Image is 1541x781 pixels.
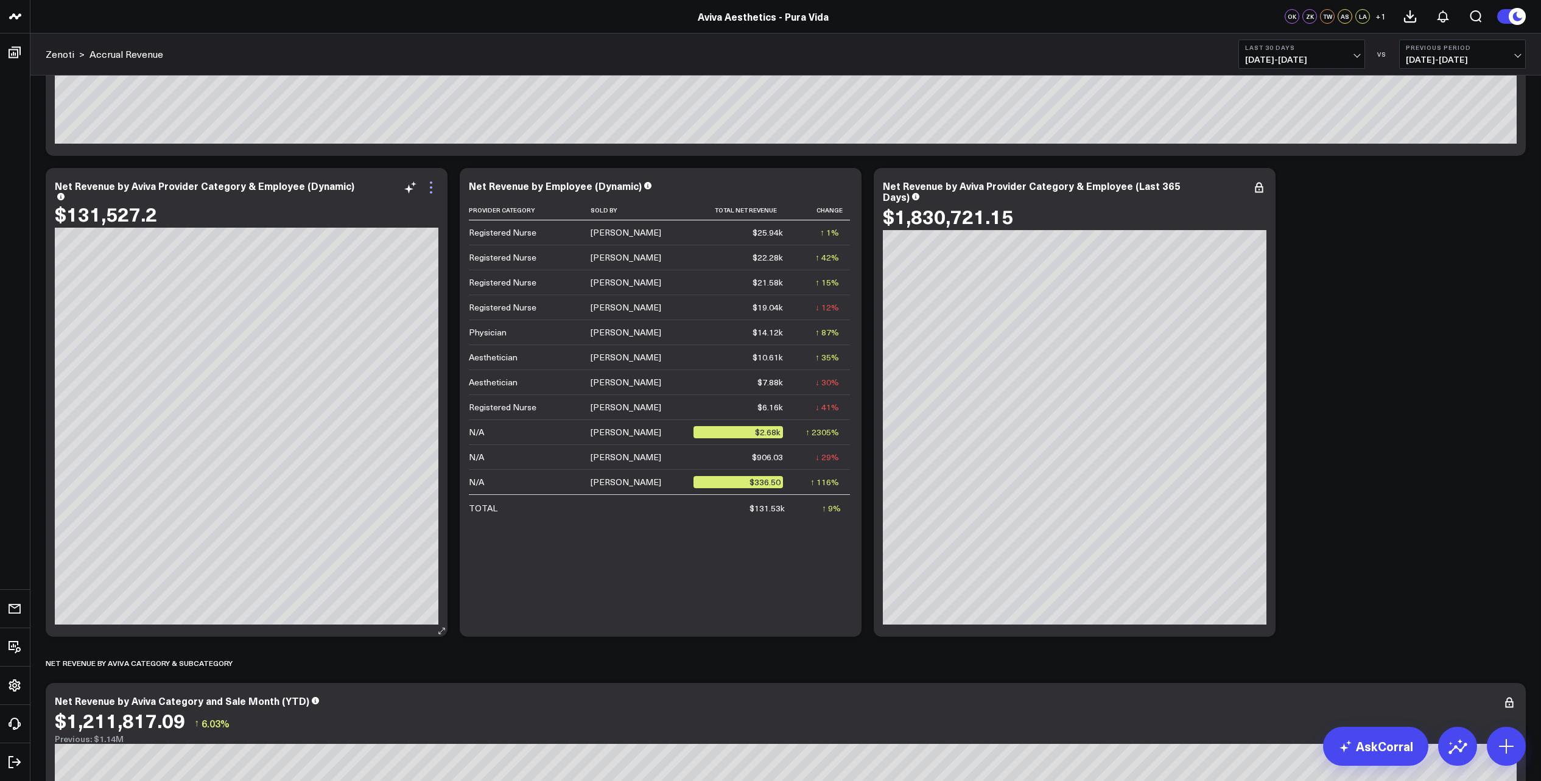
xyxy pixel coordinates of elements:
div: $1,211,817.09 [55,709,185,731]
th: Change [794,200,850,220]
div: [PERSON_NAME] [591,251,661,264]
div: Registered Nurse [469,276,536,289]
div: $1,830,721.15 [883,205,1013,227]
div: $7.88k [757,376,783,388]
button: +1 [1373,9,1388,24]
div: $6.16k [757,401,783,413]
div: ↑ 15% [815,276,839,289]
th: Provider Category [469,200,591,220]
div: $131.53k [749,502,785,514]
span: [DATE] - [DATE] [1245,55,1358,65]
div: OK [1285,9,1299,24]
div: [PERSON_NAME] [591,376,661,388]
div: Registered Nurse [469,251,536,264]
div: Registered Nurse [469,301,536,313]
button: Last 30 Days[DATE]-[DATE] [1238,40,1365,69]
div: Aesthetician [469,376,518,388]
div: ↓ 29% [815,451,839,463]
div: Net Revenue by Employee (Dynamic) [469,179,642,192]
div: [PERSON_NAME] [591,276,661,289]
div: ↑ 9% [822,502,841,514]
div: Net Revenue by Aviva Category and Sale Month (YTD) [55,694,309,707]
div: ZK [1302,9,1317,24]
div: [PERSON_NAME] [591,301,661,313]
div: N/A [469,476,484,488]
span: 6.03% [202,716,230,730]
span: + 1 [1375,12,1386,21]
div: ↓ 30% [815,376,839,388]
div: $14.12k [753,326,783,338]
div: $22.28k [753,251,783,264]
div: ↓ 41% [815,401,839,413]
button: Previous Period[DATE]-[DATE] [1399,40,1526,69]
div: N/A [469,451,484,463]
div: ↑ 35% [815,351,839,363]
div: Net Revenue by Aviva Provider Category & Employee (Dynamic) [55,179,354,192]
div: Previous: $1.14M [55,734,1517,744]
div: [PERSON_NAME] [591,226,661,239]
div: $906.03 [752,451,783,463]
div: ↑ 87% [815,326,839,338]
a: Zenoti [46,47,74,61]
b: Previous Period [1406,44,1519,51]
div: [PERSON_NAME] [591,351,661,363]
div: Registered Nurse [469,401,536,413]
div: ↓ 12% [815,301,839,313]
div: [PERSON_NAME] [591,451,661,463]
div: N/A [469,426,484,438]
span: ↑ [194,715,199,731]
div: [PERSON_NAME] [591,426,661,438]
div: $131,527.2 [55,203,157,225]
div: LA [1355,9,1370,24]
div: TW [1320,9,1335,24]
div: [PERSON_NAME] [591,326,661,338]
div: $336.50 [693,476,782,488]
div: ↑ 42% [815,251,839,264]
div: ↑ 1% [820,226,839,239]
div: Aesthetician [469,351,518,363]
div: $21.58k [753,276,783,289]
div: > [46,47,85,61]
div: Net Revenue by Aviva Category & Subcategory [46,649,233,677]
div: Registered Nurse [469,226,536,239]
div: ↑ 2305% [806,426,839,438]
a: Accrual Revenue [90,47,163,61]
div: AS [1338,9,1352,24]
div: [PERSON_NAME] [591,401,661,413]
div: $10.61k [753,351,783,363]
div: TOTAL [469,502,497,514]
div: Net Revenue by Aviva Provider Category & Employee (Last 365 Days) [883,179,1181,203]
div: VS [1371,51,1393,58]
div: Physician [469,326,507,338]
div: $25.94k [753,226,783,239]
th: Total Net Revenue [693,200,793,220]
div: $2.68k [693,426,782,438]
div: [PERSON_NAME] [591,476,661,488]
div: $19.04k [753,301,783,313]
a: AskCorral [1323,727,1428,766]
b: Last 30 Days [1245,44,1358,51]
a: Aviva Aesthetics - Pura Vida [698,10,829,23]
div: ↑ 116% [810,476,839,488]
span: [DATE] - [DATE] [1406,55,1519,65]
th: Sold By [591,200,693,220]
